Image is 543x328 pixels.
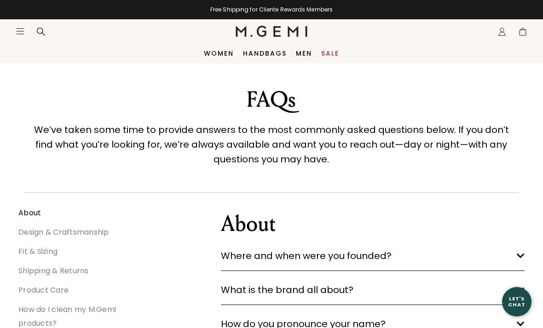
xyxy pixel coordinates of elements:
a: Handbags [243,50,287,57]
a: Product Care [18,285,69,295]
button: Open site menu [16,27,25,36]
div: Let's Chat [502,296,531,307]
a: Men [296,50,312,57]
a: Shipping & Returns [18,265,89,276]
img: M.Gemi [236,26,308,37]
a: About [18,207,41,218]
span: Where and when were you founded? [221,248,392,263]
a: Sale [321,50,339,57]
a: Fit & Sizing [18,246,58,257]
span: What is the brand all about? [221,282,353,297]
h2: About [221,211,276,237]
a: Women [204,50,234,57]
h2: FAQs [24,87,519,113]
a: Design & Craftsmanship [18,227,109,237]
span: We’ve taken some time to provide answers to the most commonly asked questions below. If you don’t... [24,122,519,167]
